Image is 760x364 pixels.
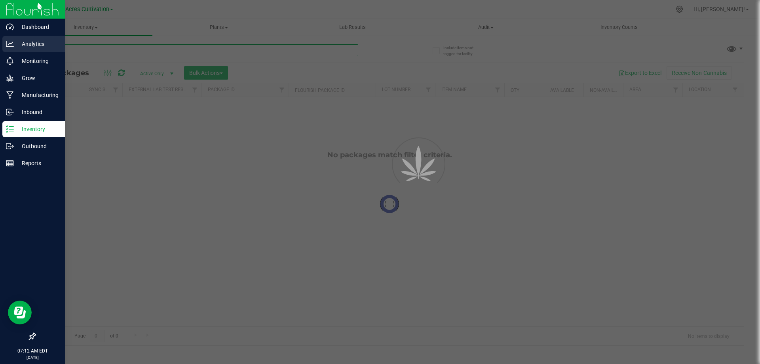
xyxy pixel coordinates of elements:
inline-svg: Monitoring [6,57,14,65]
p: Analytics [14,39,61,49]
inline-svg: Analytics [6,40,14,48]
p: Grow [14,73,61,83]
p: [DATE] [4,354,61,360]
inline-svg: Reports [6,159,14,167]
p: Dashboard [14,22,61,32]
p: Inbound [14,107,61,117]
p: Monitoring [14,56,61,66]
inline-svg: Inventory [6,125,14,133]
inline-svg: Grow [6,74,14,82]
inline-svg: Inbound [6,108,14,116]
p: 07:12 AM EDT [4,347,61,354]
inline-svg: Manufacturing [6,91,14,99]
inline-svg: Dashboard [6,23,14,31]
inline-svg: Outbound [6,142,14,150]
p: Outbound [14,141,61,151]
p: Manufacturing [14,90,61,100]
p: Reports [14,158,61,168]
p: Inventory [14,124,61,134]
iframe: Resource center [8,301,32,324]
